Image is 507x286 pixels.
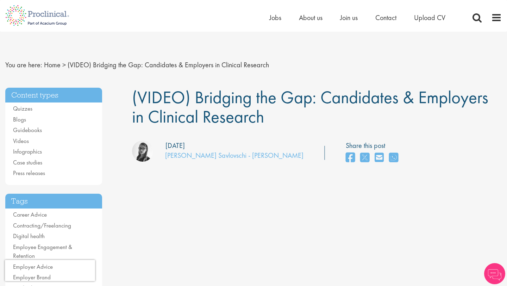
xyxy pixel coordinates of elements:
a: Career Advice [13,211,47,218]
a: About us [299,13,323,22]
a: Press releases [13,169,45,177]
a: Infographics [13,148,42,155]
img: Chatbot [484,263,505,284]
iframe: reCAPTCHA [5,260,95,281]
span: You are here: [5,60,42,69]
a: Employee Engagement & Retention [13,243,72,260]
a: Videos [13,137,29,145]
a: Jobs [269,13,281,22]
a: Contact [375,13,396,22]
div: [DATE] [165,141,185,151]
a: Guidebooks [13,126,42,134]
a: share on facebook [346,150,355,166]
a: Case studies [13,158,42,166]
a: Digital health [13,232,45,240]
span: (VIDEO) Bridging the Gap: Candidates & Employers in Clinical Research [132,86,488,128]
h3: Tags [5,194,102,209]
a: breadcrumb link [44,60,61,69]
img: Theodora Savlovschi - Wicks [132,141,153,162]
a: share on twitter [360,150,369,166]
a: Blogs [13,116,26,123]
span: > [62,60,66,69]
a: Join us [340,13,358,22]
span: (VIDEO) Bridging the Gap: Candidates & Employers in Clinical Research [68,60,269,69]
label: Share this post [346,141,402,151]
h3: Content types [5,88,102,103]
a: share on email [375,150,384,166]
a: Contracting/Freelancing [13,222,71,229]
a: share on whats app [389,150,398,166]
a: Quizzes [13,105,32,112]
a: [PERSON_NAME] Savlovschi - [PERSON_NAME] [165,151,303,160]
a: Upload CV [414,13,445,22]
